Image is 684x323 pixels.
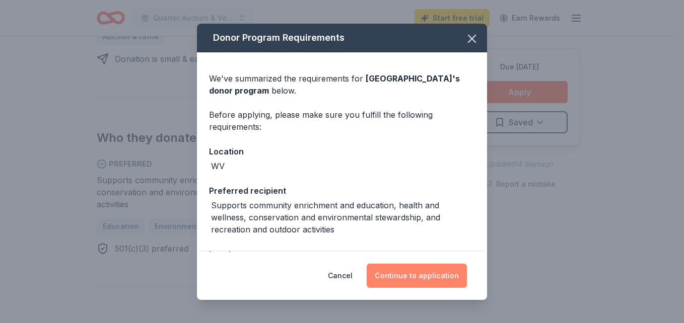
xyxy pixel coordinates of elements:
[209,109,475,133] div: Before applying, please make sure you fulfill the following requirements:
[328,264,353,288] button: Cancel
[211,160,225,172] div: WV
[367,264,467,288] button: Continue to application
[209,145,475,158] div: Location
[197,24,487,52] div: Donor Program Requirements
[209,184,475,197] div: Preferred recipient
[209,72,475,97] div: We've summarized the requirements for below.
[209,248,475,261] div: Legal
[211,199,475,235] div: Supports community enrichment and education, health and wellness, conservation and environmental ...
